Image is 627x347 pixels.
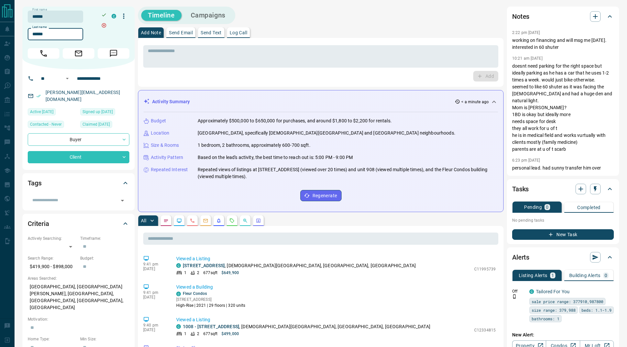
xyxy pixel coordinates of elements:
[82,121,110,128] span: Claimed [DATE]
[512,215,614,225] p: No pending tasks
[163,218,169,223] svg: Notes
[151,166,188,173] p: Repeated Interest
[512,30,540,35] p: 2:22 pm [DATE]
[63,75,71,82] button: Open
[151,130,169,137] p: Location
[28,336,77,342] p: Home Type:
[203,218,208,223] svg: Emails
[176,263,181,268] div: condos.ca
[82,109,113,115] span: Signed up [DATE]
[183,323,430,330] p: , [DEMOGRAPHIC_DATA][GEOGRAPHIC_DATA], [GEOGRAPHIC_DATA], [GEOGRAPHIC_DATA]
[512,11,529,22] h2: Notes
[519,273,547,278] p: Listing Alerts
[512,37,614,51] p: working on financing and will msg me [DATE]. interested in 60 shuter
[197,270,199,276] p: 2
[112,14,116,18] div: condos.ca
[143,290,166,295] p: 9:41 pm
[98,48,129,59] span: Message
[80,236,129,241] p: Timeframe:
[28,133,129,145] div: Buyer
[532,307,576,313] span: size range: 379,988
[143,295,166,300] p: [DATE]
[198,117,392,124] p: Approximately $500,000 to $650,000 for purchases, and around $1,800 to $2,200 for rentals.
[546,205,548,209] p: 0
[152,98,190,105] p: Activity Summary
[229,218,235,223] svg: Requests
[197,331,199,337] p: 2
[28,261,77,272] p: $419,900 - $898,000
[28,316,129,322] p: Motivation:
[118,196,127,205] button: Open
[581,307,611,313] span: beds: 1.1-1.9
[36,94,41,98] svg: Email Verified
[221,270,239,276] p: $649,900
[198,142,311,149] p: 1 bedroom, 2 bathrooms, approximately 600-700 sqft.
[28,216,129,232] div: Criteria
[184,270,186,276] p: 1
[176,284,496,291] p: Viewed a Building
[256,218,261,223] svg: Agent Actions
[300,190,342,201] button: Regenerate
[183,262,416,269] p: , [DEMOGRAPHIC_DATA][GEOGRAPHIC_DATA], [GEOGRAPHIC_DATA], [GEOGRAPHIC_DATA]
[141,30,161,35] p: Add Note
[169,30,193,35] p: Send Email
[512,56,543,61] p: 10:21 am [DATE]
[80,255,129,261] p: Budget:
[32,8,47,12] label: First name
[184,331,186,337] p: 1
[605,273,607,278] p: 0
[151,117,166,124] p: Budget
[512,63,614,153] p: doesnt need parking for the right space but ideally parking as he has a car that he uses 1-2 time...
[512,181,614,197] div: Tasks
[201,30,222,35] p: Send Text
[529,289,534,294] div: condos.ca
[203,270,217,276] p: 677 sqft
[141,10,181,21] button: Timeline
[524,205,542,209] p: Pending
[536,289,570,294] a: Tailored For You
[474,327,496,333] p: C12334815
[46,90,120,102] a: [PERSON_NAME][EMAIL_ADDRESS][DOMAIN_NAME]
[551,273,554,278] p: 1
[143,328,166,332] p: [DATE]
[28,218,49,229] h2: Criteria
[512,158,540,163] p: 6:23 pm [DATE]
[176,324,181,329] div: condos.ca
[512,184,529,194] h2: Tasks
[532,315,559,322] span: bathrooms: 1
[176,302,246,308] p: High-Rise | 2021 | 29 floors | 320 units
[512,9,614,24] div: Notes
[28,281,129,313] p: [GEOGRAPHIC_DATA], [GEOGRAPHIC_DATA][PERSON_NAME], [GEOGRAPHIC_DATA], [GEOGRAPHIC_DATA], [GEOGRAP...
[80,121,129,130] div: Wed Aug 13 2025
[198,130,455,137] p: [GEOGRAPHIC_DATA], specifically [DEMOGRAPHIC_DATA][GEOGRAPHIC_DATA] and [GEOGRAPHIC_DATA] neighbo...
[28,178,41,188] h2: Tags
[512,294,517,299] svg: Push Notification Only
[190,218,195,223] svg: Calls
[474,266,496,272] p: C11995739
[176,255,496,262] p: Viewed a Listing
[512,229,614,240] button: New Task
[461,99,489,105] p: < a minute ago
[532,298,603,305] span: sale price range: 377910,987800
[216,218,221,223] svg: Listing Alerts
[176,316,496,323] p: Viewed a Listing
[176,292,181,296] div: condos.ca
[28,175,129,191] div: Tags
[512,288,525,294] p: Off
[28,275,129,281] p: Areas Searched:
[28,108,77,117] div: Wed Sep 10 2025
[28,236,77,241] p: Actively Searching:
[143,267,166,271] p: [DATE]
[198,154,353,161] p: Based on the lead's activity, the best time to reach out is: 5:00 PM - 9:00 PM
[184,10,232,21] button: Campaigns
[512,252,529,263] h2: Alerts
[243,218,248,223] svg: Opportunities
[151,154,183,161] p: Activity Pattern
[151,142,179,149] p: Size & Rooms
[183,263,225,268] a: [STREET_ADDRESS]
[141,218,146,223] p: All
[577,205,601,210] p: Completed
[28,151,129,163] div: Client
[183,291,207,296] a: Fleur Condos
[30,121,62,128] span: Contacted - Never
